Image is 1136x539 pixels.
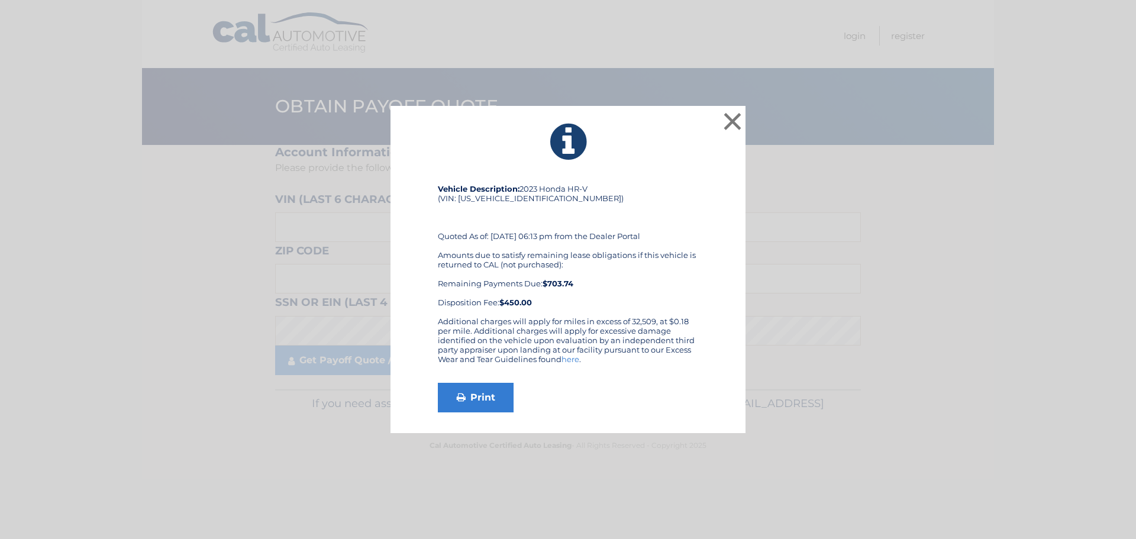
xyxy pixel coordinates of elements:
strong: Vehicle Description: [438,184,519,193]
div: Additional charges will apply for miles in excess of 32,509, at $0.18 per mile. Additional charge... [438,317,698,373]
strong: $450.00 [499,298,532,307]
div: Amounts due to satisfy remaining lease obligations if this vehicle is returned to CAL (not purcha... [438,250,698,307]
b: $703.74 [543,279,573,288]
a: Print [438,383,514,412]
a: here [561,354,579,364]
button: × [721,109,744,133]
div: 2023 Honda HR-V (VIN: [US_VEHICLE_IDENTIFICATION_NUMBER]) Quoted As of: [DATE] 06:13 pm from the ... [438,184,698,317]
